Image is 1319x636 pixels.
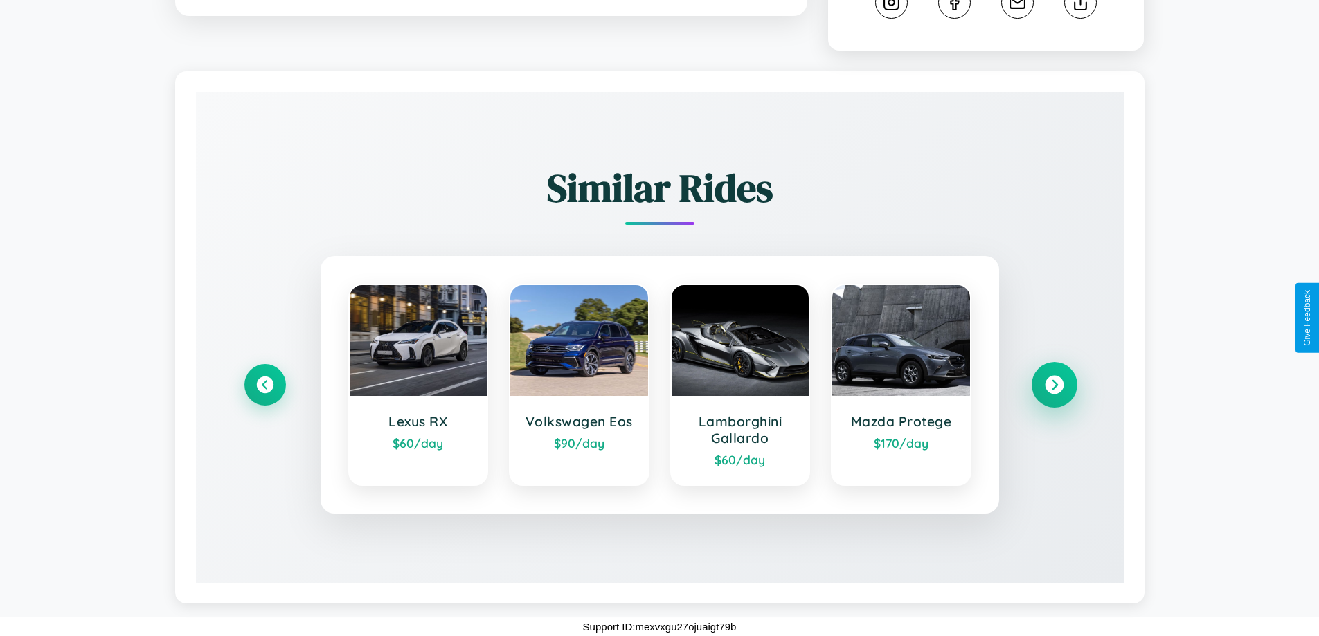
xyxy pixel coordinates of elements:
div: $ 60 /day [685,452,796,467]
h2: Similar Rides [244,161,1075,215]
a: Lamborghini Gallardo$60/day [670,284,811,486]
a: Lexus RX$60/day [348,284,489,486]
a: Mazda Protege$170/day [831,284,971,486]
div: $ 60 /day [364,435,474,451]
div: Give Feedback [1302,290,1312,346]
h3: Lamborghini Gallardo [685,413,796,446]
p: Support ID: mexvxgu27ojuaigt79b [583,617,737,636]
h3: Volkswagen Eos [524,413,634,430]
div: $ 90 /day [524,435,634,451]
div: $ 170 /day [846,435,956,451]
h3: Lexus RX [364,413,474,430]
a: Volkswagen Eos$90/day [509,284,649,486]
h3: Mazda Protege [846,413,956,430]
